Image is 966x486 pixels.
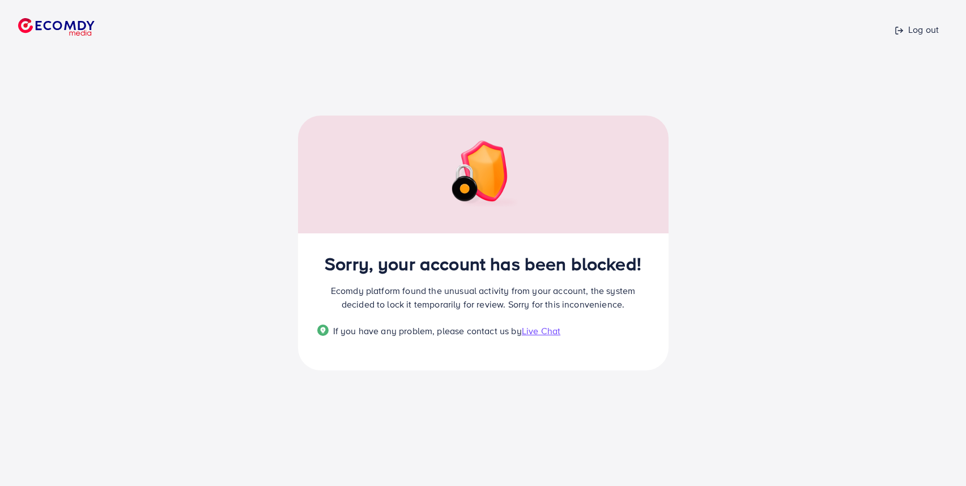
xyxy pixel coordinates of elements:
[317,325,329,336] img: Popup guide
[918,435,958,478] iframe: Chat
[895,23,939,36] p: Log out
[522,325,560,337] span: Live Chat
[317,284,649,311] p: Ecomdy platform found the unusual activity from your account, the system decided to lock it tempo...
[9,5,142,49] a: logo
[18,18,95,36] img: logo
[443,140,524,208] img: img
[317,253,649,274] h2: Sorry, your account has been blocked!
[333,325,522,337] span: If you have any problem, please contact us by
